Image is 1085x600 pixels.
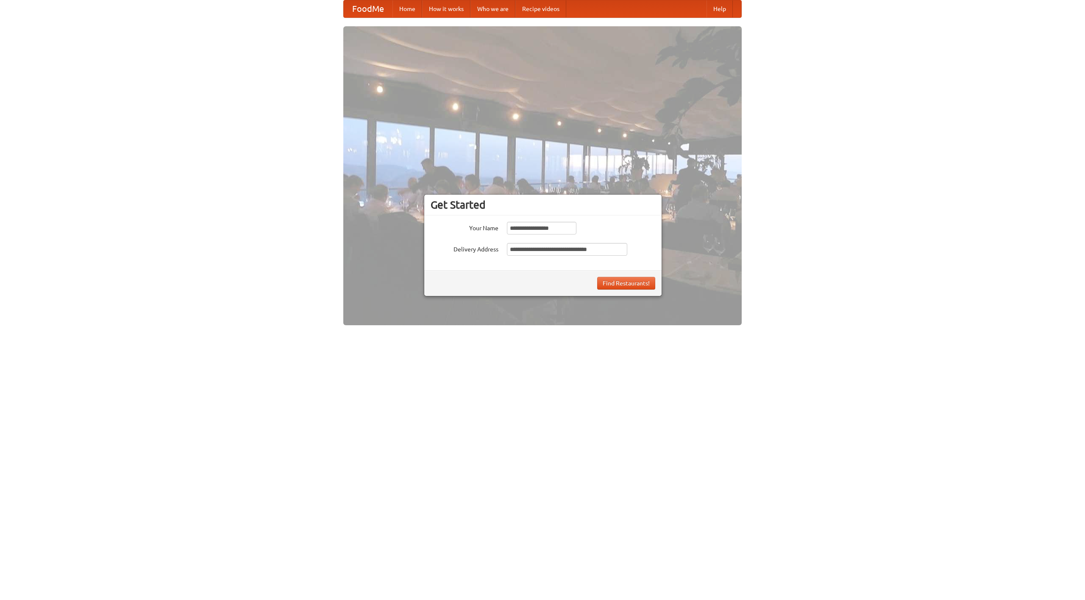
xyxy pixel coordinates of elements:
a: FoodMe [344,0,392,17]
a: Help [707,0,733,17]
a: Who we are [470,0,515,17]
button: Find Restaurants! [597,277,655,290]
a: How it works [422,0,470,17]
a: Recipe videos [515,0,566,17]
a: Home [392,0,422,17]
label: Your Name [431,222,498,232]
h3: Get Started [431,198,655,211]
label: Delivery Address [431,243,498,254]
